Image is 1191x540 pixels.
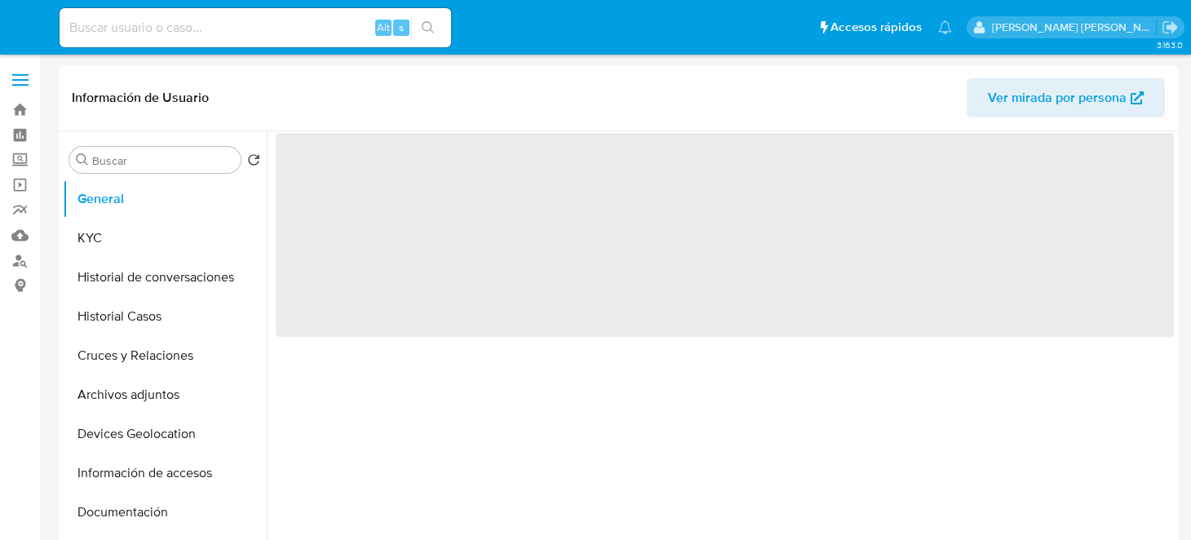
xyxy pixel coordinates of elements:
button: Información de accesos [63,454,267,493]
button: Volver al orden por defecto [247,153,260,171]
input: Buscar [92,153,234,168]
button: General [63,179,267,219]
button: Cruces y Relaciones [63,336,267,375]
p: brenda.morenoreyes@mercadolibre.com.mx [992,20,1157,35]
button: Buscar [76,153,89,166]
button: KYC [63,219,267,258]
span: Ver mirada por persona [988,78,1127,117]
button: Documentación [63,493,267,532]
h1: Información de Usuario [72,90,209,106]
a: Notificaciones [938,20,952,34]
span: Accesos rápidos [830,19,922,36]
span: Alt [377,20,390,35]
input: Buscar usuario o caso... [60,17,451,38]
button: Historial de conversaciones [63,258,267,297]
button: Ver mirada por persona [967,78,1165,117]
span: ‌ [276,133,1174,337]
span: s [399,20,404,35]
a: Salir [1162,19,1179,36]
button: Historial Casos [63,297,267,336]
button: Devices Geolocation [63,414,267,454]
button: search-icon [411,16,445,39]
button: Archivos adjuntos [63,375,267,414]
